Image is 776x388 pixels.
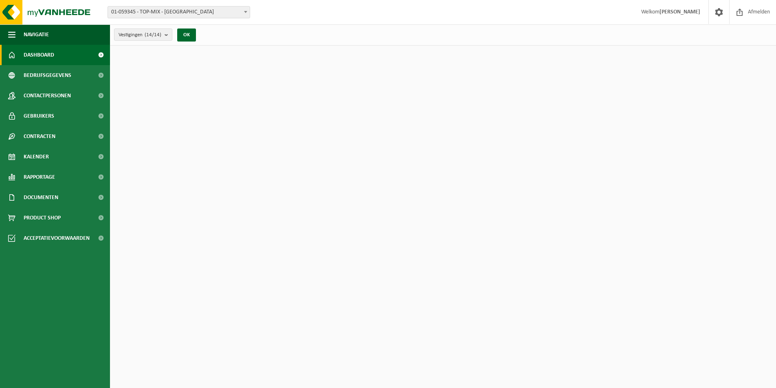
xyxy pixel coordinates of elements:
[24,167,55,187] span: Rapportage
[177,28,196,42] button: OK
[24,208,61,228] span: Product Shop
[114,28,172,41] button: Vestigingen(14/14)
[24,65,71,85] span: Bedrijfsgegevens
[24,106,54,126] span: Gebruikers
[24,45,54,65] span: Dashboard
[24,85,71,106] span: Contactpersonen
[24,147,49,167] span: Kalender
[24,187,58,208] span: Documenten
[24,228,90,248] span: Acceptatievoorwaarden
[145,32,161,37] count: (14/14)
[24,126,55,147] span: Contracten
[659,9,700,15] strong: [PERSON_NAME]
[108,7,250,18] span: 01-059345 - TOP-MIX - Oostende
[24,24,49,45] span: Navigatie
[119,29,161,41] span: Vestigingen
[108,6,250,18] span: 01-059345 - TOP-MIX - Oostende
